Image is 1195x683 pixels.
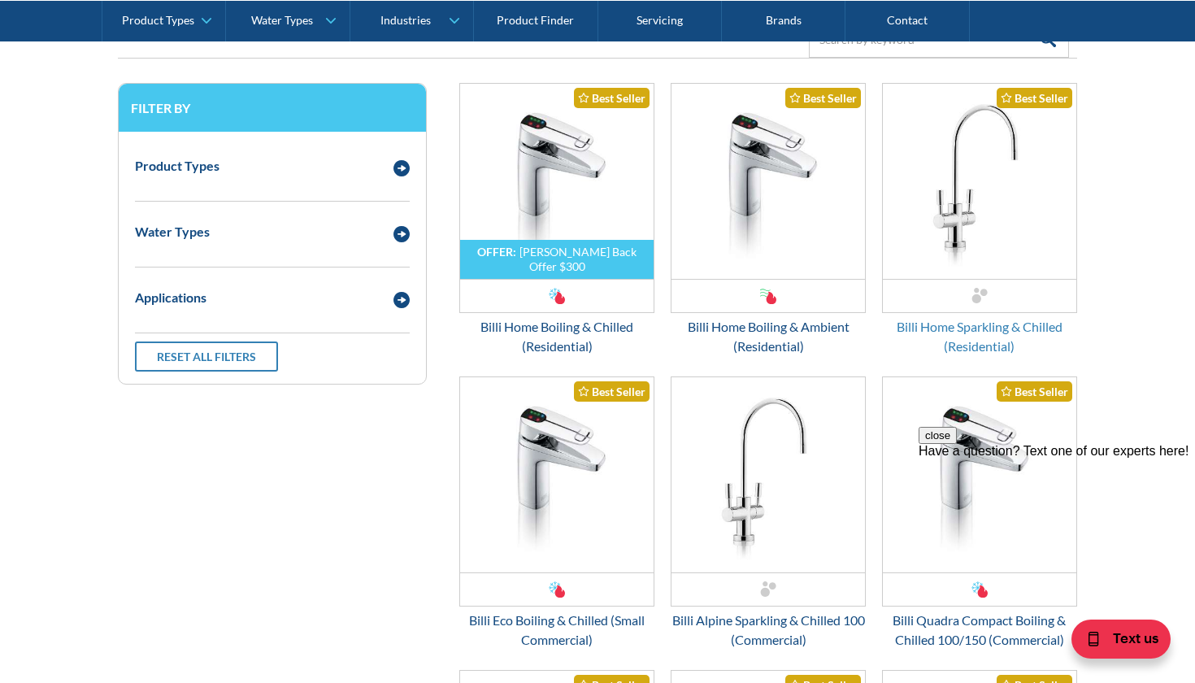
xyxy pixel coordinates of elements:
[251,13,313,27] div: Water Types
[574,88,650,108] div: Best Seller
[459,611,654,650] div: Billi Eco Boiling & Chilled (Small Commercial)
[785,88,861,108] div: Best Seller
[477,245,516,259] div: OFFER:
[122,13,194,27] div: Product Types
[135,156,219,176] div: Product Types
[997,381,1072,402] div: Best Seller
[460,377,654,572] img: Billi Eco Boiling & Chilled (Small Commercial)
[460,84,654,279] img: Billi Home Boiling & Chilled (Residential)
[459,317,654,356] div: Billi Home Boiling & Chilled (Residential)
[459,83,654,356] a: OFFER:[PERSON_NAME] Back Offer $300Billi Home Boiling & Chilled (Residential)Best SellerBilli Hom...
[671,611,866,650] div: Billi Alpine Sparkling & Chilled 100 (Commercial)
[882,83,1077,356] a: Billi Home Sparkling & Chilled (Residential)Best SellerBilli Home Sparkling & Chilled (Residential)
[135,341,278,372] a: Reset all filters
[380,13,431,27] div: Industries
[135,222,210,241] div: Water Types
[883,377,1076,572] img: Billi Quadra Compact Boiling & Chilled 100/150 (Commercial)
[671,84,865,279] img: Billi Home Boiling & Ambient (Residential)
[671,376,866,650] a: Billi Alpine Sparkling & Chilled 100 (Commercial)Billi Alpine Sparkling & Chilled 100 (Commercial)
[671,377,865,572] img: Billi Alpine Sparkling & Chilled 100 (Commercial)
[459,376,654,650] a: Billi Eco Boiling & Chilled (Small Commercial)Best SellerBilli Eco Boiling & Chilled (Small Comme...
[882,376,1077,650] a: Billi Quadra Compact Boiling & Chilled 100/150 (Commercial)Best SellerBilli Quadra Compact Boilin...
[883,84,1076,279] img: Billi Home Sparkling & Chilled (Residential)
[1032,602,1195,683] iframe: podium webchat widget bubble
[882,611,1077,650] div: Billi Quadra Compact Boiling & Chilled 100/150 (Commercial)
[882,317,1077,356] div: Billi Home Sparkling & Chilled (Residential)
[574,381,650,402] div: Best Seller
[131,100,414,115] h3: Filter by
[671,317,866,356] div: Billi Home Boiling & Ambient (Residential)
[997,88,1072,108] div: Best Seller
[671,83,866,356] a: Billi Home Boiling & Ambient (Residential)Best SellerBilli Home Boiling & Ambient (Residential)
[135,288,206,307] div: Applications
[919,427,1195,622] iframe: podium webchat widget prompt
[519,245,637,273] div: [PERSON_NAME] Back Offer $300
